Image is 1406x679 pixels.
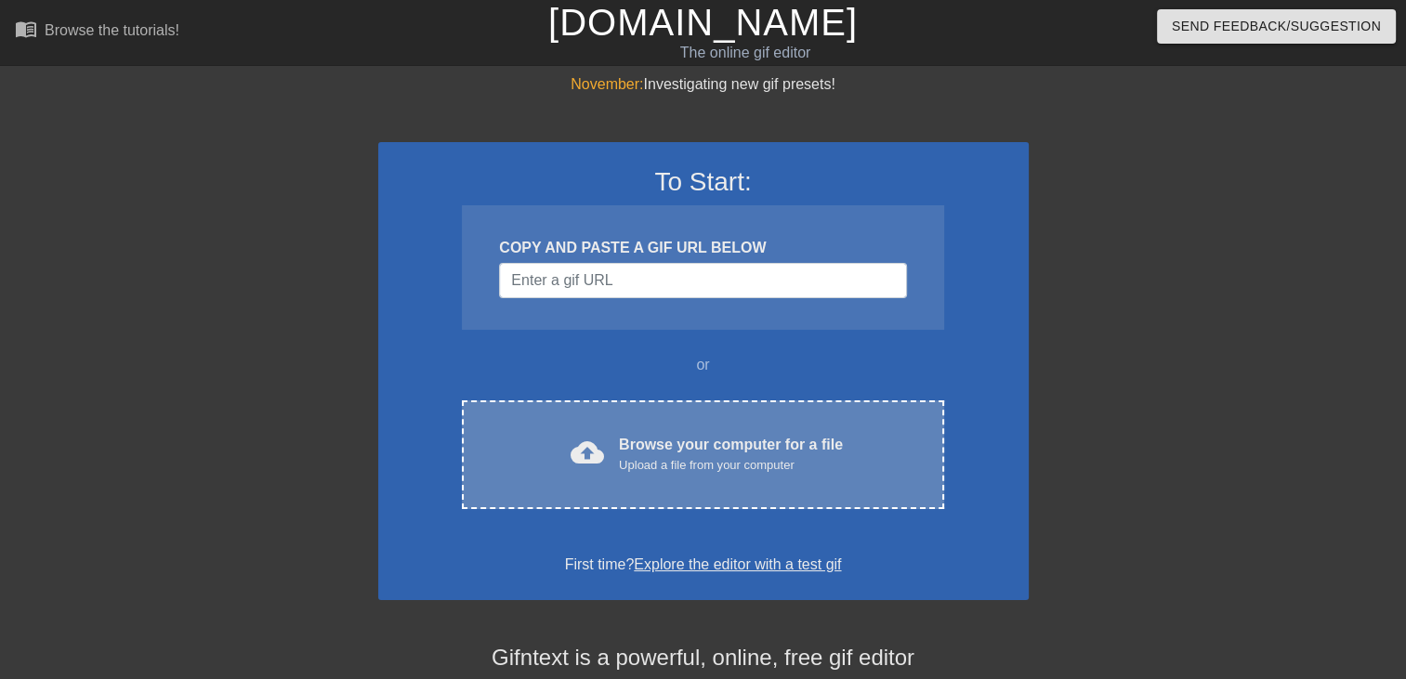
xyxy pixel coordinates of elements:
[571,76,643,92] span: November:
[619,434,843,475] div: Browse your computer for a file
[571,436,604,469] span: cloud_upload
[402,554,1005,576] div: First time?
[499,263,906,298] input: Username
[548,2,858,43] a: [DOMAIN_NAME]
[15,18,37,40] span: menu_book
[427,354,980,376] div: or
[478,42,1012,64] div: The online gif editor
[619,456,843,475] div: Upload a file from your computer
[499,237,906,259] div: COPY AND PASTE A GIF URL BELOW
[402,166,1005,198] h3: To Start:
[378,73,1029,96] div: Investigating new gif presets!
[15,18,179,46] a: Browse the tutorials!
[1172,15,1381,38] span: Send Feedback/Suggestion
[634,556,841,572] a: Explore the editor with a test gif
[378,645,1029,672] h4: Gifntext is a powerful, online, free gif editor
[1157,9,1396,44] button: Send Feedback/Suggestion
[45,22,179,38] div: Browse the tutorials!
